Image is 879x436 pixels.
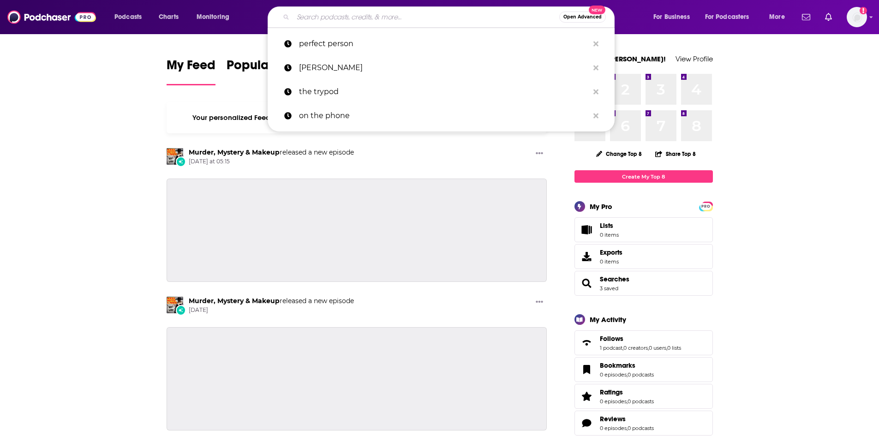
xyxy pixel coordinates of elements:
[600,221,613,230] span: Lists
[600,415,626,423] span: Reviews
[227,57,305,85] a: Popular Feed
[847,7,867,27] button: Show profile menu
[574,384,713,409] span: Ratings
[600,425,627,431] a: 0 episodes
[574,217,713,242] a: Lists
[574,54,666,63] a: Welcome [PERSON_NAME]!
[189,148,280,156] a: Murder, Mystery & Makeup
[189,148,354,157] h3: released a new episode
[268,80,615,104] a: the trypod
[655,145,696,163] button: Share Top 8
[293,10,559,24] input: Search podcasts, credits, & more...
[189,297,354,305] h3: released a new episode
[600,398,627,405] a: 0 episodes
[299,32,589,56] p: perfect person
[299,104,589,128] p: on the phone
[574,271,713,296] span: Searches
[647,10,701,24] button: open menu
[600,361,635,370] span: Bookmarks
[167,102,547,133] div: Your personalized Feed is curated based on the Podcasts, Creators, Users, and Lists that you Follow.
[667,345,681,351] a: 0 lists
[666,345,667,351] span: ,
[578,417,596,430] a: Reviews
[623,345,648,351] a: 0 creators
[268,56,615,80] a: [PERSON_NAME]
[591,148,648,160] button: Change Top 8
[699,10,763,24] button: open menu
[159,11,179,24] span: Charts
[574,244,713,269] a: Exports
[176,305,186,315] div: New Episode
[197,11,229,24] span: Monitoring
[653,11,690,24] span: For Business
[578,336,596,349] a: Follows
[167,297,183,313] img: Murder, Mystery & Makeup
[600,275,629,283] a: Searches
[628,398,654,405] a: 0 podcasts
[590,315,626,324] div: My Activity
[114,11,142,24] span: Podcasts
[167,148,183,165] img: Murder, Mystery & Makeup
[821,9,836,25] a: Show notifications dropdown
[600,415,654,423] a: Reviews
[600,285,618,292] a: 3 saved
[574,330,713,355] span: Follows
[189,306,354,314] span: [DATE]
[847,7,867,27] img: User Profile
[578,223,596,236] span: Lists
[108,10,154,24] button: open menu
[268,104,615,128] a: on the phone
[532,297,547,308] button: Show More Button
[590,202,612,211] div: My Pro
[600,221,619,230] span: Lists
[176,156,186,167] div: New Episode
[763,10,796,24] button: open menu
[705,11,749,24] span: For Podcasters
[578,390,596,403] a: Ratings
[600,388,623,396] span: Ratings
[600,345,622,351] a: 1 podcast
[578,250,596,263] span: Exports
[628,425,654,431] a: 0 podcasts
[574,411,713,436] span: Reviews
[600,232,619,238] span: 0 items
[589,6,605,14] span: New
[600,248,622,257] span: Exports
[649,345,666,351] a: 0 users
[574,357,713,382] span: Bookmarks
[627,371,628,378] span: ,
[189,158,354,166] span: [DATE] at 05:15
[189,297,280,305] a: Murder, Mystery & Makeup
[769,11,785,24] span: More
[600,334,681,343] a: Follows
[578,363,596,376] a: Bookmarks
[600,388,654,396] a: Ratings
[676,54,713,63] a: View Profile
[299,56,589,80] p: daniel tosh
[627,425,628,431] span: ,
[627,398,628,405] span: ,
[798,9,814,25] a: Show notifications dropdown
[268,32,615,56] a: perfect person
[600,361,654,370] a: Bookmarks
[167,57,215,78] span: My Feed
[153,10,184,24] a: Charts
[600,258,622,265] span: 0 items
[532,148,547,160] button: Show More Button
[600,334,623,343] span: Follows
[700,203,712,209] a: PRO
[276,6,623,28] div: Search podcasts, credits, & more...
[578,277,596,290] a: Searches
[860,7,867,14] svg: Add a profile image
[299,80,589,104] p: the trypod
[847,7,867,27] span: Logged in as evankrask
[628,371,654,378] a: 0 podcasts
[7,8,96,26] img: Podchaser - Follow, Share and Rate Podcasts
[600,371,627,378] a: 0 episodes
